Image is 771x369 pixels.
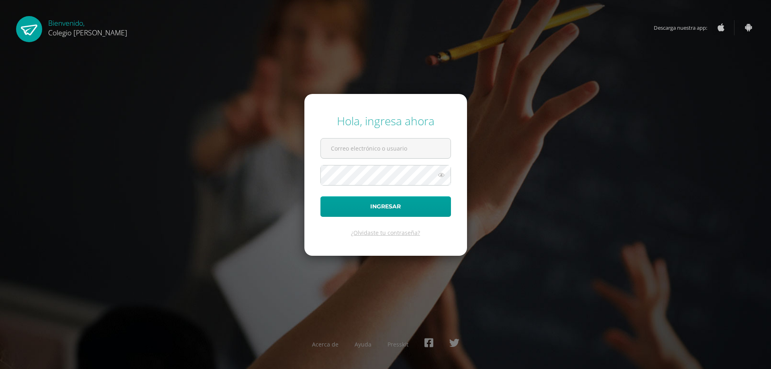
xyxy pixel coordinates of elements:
[351,229,420,236] a: ¿Olvidaste tu contraseña?
[48,16,127,37] div: Bienvenido,
[321,139,451,158] input: Correo electrónico o usuario
[355,340,371,348] a: Ayuda
[312,340,339,348] a: Acerca de
[48,28,127,37] span: Colegio [PERSON_NAME]
[654,20,715,35] span: Descarga nuestra app:
[320,113,451,128] div: Hola, ingresa ahora
[320,196,451,217] button: Ingresar
[388,340,408,348] a: Presskit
